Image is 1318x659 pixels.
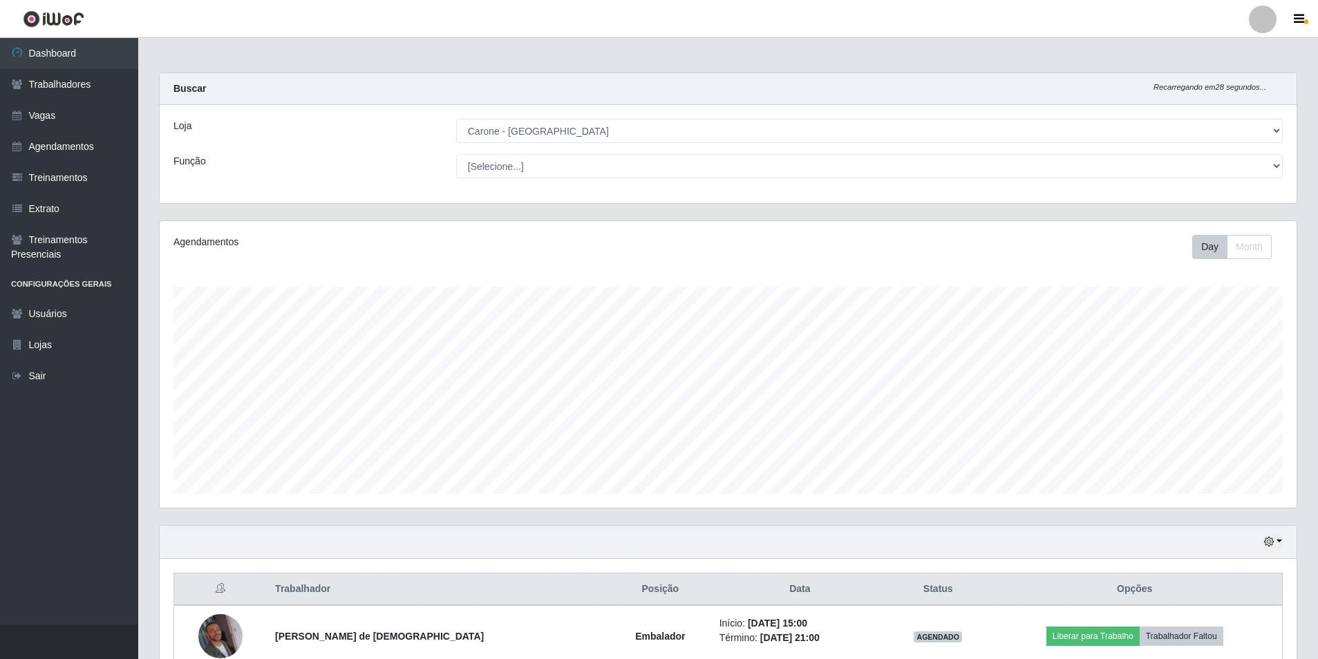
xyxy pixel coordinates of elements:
[760,632,820,643] time: [DATE] 21:00
[719,631,881,645] li: Término:
[173,119,191,133] label: Loja
[987,573,1282,606] th: Opções
[610,573,711,606] th: Posição
[173,154,206,169] label: Função
[889,573,987,606] th: Status
[1140,627,1223,646] button: Trabalhador Faltou
[635,631,685,642] strong: Embalador
[1154,83,1266,91] i: Recarregando em 28 segundos...
[267,573,610,606] th: Trabalhador
[23,10,84,28] img: CoreUI Logo
[275,631,484,642] strong: [PERSON_NAME] de [DEMOGRAPHIC_DATA]
[1227,235,1272,259] button: Month
[173,83,206,94] strong: Buscar
[748,618,807,629] time: [DATE] 15:00
[711,573,889,606] th: Data
[1192,235,1227,259] button: Day
[1192,235,1272,259] div: First group
[173,235,623,249] div: Agendamentos
[719,616,881,631] li: Início:
[914,631,962,642] span: AGENDADO
[1046,627,1140,646] button: Liberar para Trabalho
[1192,235,1283,259] div: Toolbar with button groups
